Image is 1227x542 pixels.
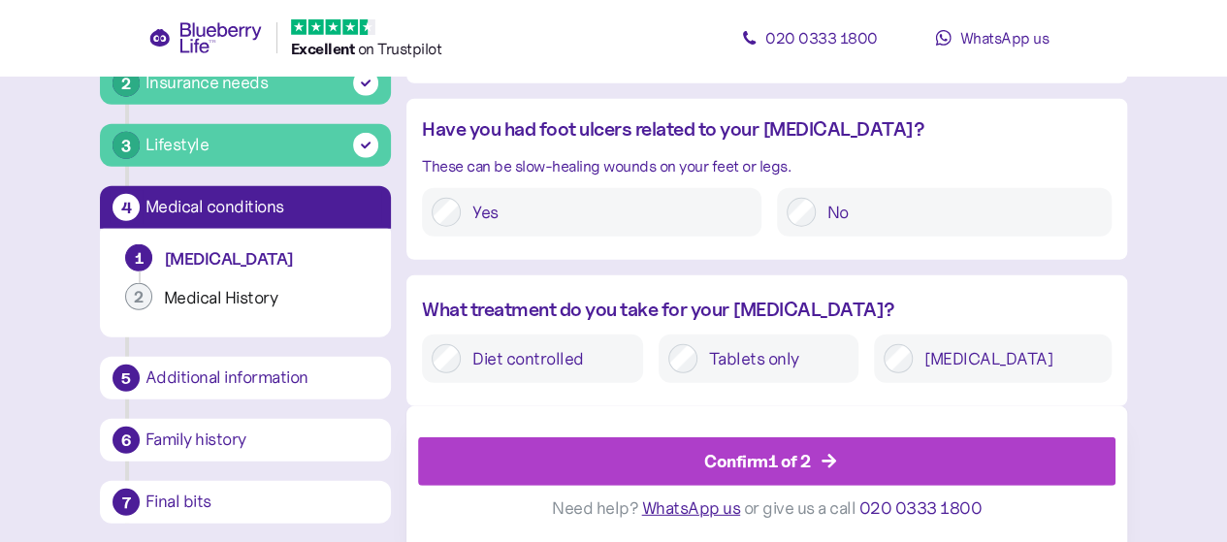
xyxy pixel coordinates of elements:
div: Lifestyle [145,133,210,159]
div: Have you had foot ulcers related to your [MEDICAL_DATA]? [422,114,1112,144]
span: 020 0333 1800 [859,497,983,519]
button: Confirm1 of 2 [418,437,1115,486]
div: 1 [125,244,152,271]
div: 3 [113,132,140,159]
span: 020 0333 1800 [765,28,878,48]
div: 7 [113,489,140,516]
button: 3Lifestyle [100,124,391,167]
div: 6 [113,427,140,454]
label: No [816,198,1102,227]
div: 2 [125,283,152,310]
div: 2 [113,70,140,97]
span: WhatsApp us [959,28,1049,48]
div: These can be slow-healing wounds on your feet or legs. [422,154,1112,178]
div: Medical History [164,287,366,309]
button: 4Medical conditions [100,186,391,229]
button: 2Insurance needs [100,62,391,105]
label: Yes [461,198,752,227]
div: Additional information [145,370,378,388]
div: Family history [145,432,378,450]
label: Tablets only [697,344,849,373]
div: Medical conditions [145,200,378,217]
button: 2Medical History [115,283,375,322]
button: 1[MEDICAL_DATA] [115,244,375,283]
div: 5 [113,365,140,392]
div: 4 [113,194,140,221]
div: Confirm 1 of 2 [704,449,811,475]
label: Diet controlled [461,344,633,373]
button: 5Additional information [100,357,391,399]
div: [MEDICAL_DATA] [164,248,366,271]
a: WhatsApp us [905,18,1080,57]
div: Need help? or give us a call [418,486,1115,531]
button: 7Final bits [100,481,391,524]
span: WhatsApp us [642,497,741,519]
label: [MEDICAL_DATA] [913,344,1102,373]
div: Final bits [145,494,378,512]
div: What treatment do you take for your [MEDICAL_DATA]? [422,295,1112,325]
div: Insurance needs [145,71,269,97]
span: Excellent ️ [291,39,358,58]
button: 6Family history [100,419,391,462]
span: on Trustpilot [358,39,442,58]
a: 020 0333 1800 [723,18,897,57]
